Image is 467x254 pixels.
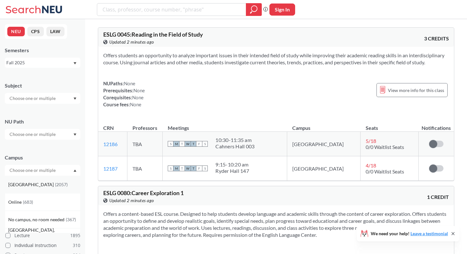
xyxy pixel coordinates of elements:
[70,232,80,239] span: 1895
[5,231,80,240] label: Lecture
[127,156,163,181] td: TBA
[103,166,118,172] a: 12187
[366,144,404,150] span: 0/0 Waitlist Seats
[168,166,173,171] span: S
[366,168,404,174] span: 0/0 Waitlist Seats
[287,118,361,132] th: Campus
[371,231,448,236] span: We need your help!
[366,162,376,168] span: 4 / 18
[103,52,449,66] section: Offers students an opportunity to analyze important issues in their intended field of study while...
[410,231,448,236] a: Leave a testimonial
[124,81,135,86] span: None
[103,141,118,147] a: 12186
[73,97,77,100] svg: Dropdown arrow
[103,189,184,196] span: ESLG 0080 : Career Exploration 1
[191,166,196,171] span: T
[250,5,258,14] svg: magnifying glass
[103,31,203,38] span: ESLG 0045 : Reading in the Field of Study
[173,141,179,147] span: M
[427,194,449,201] span: 1 CREDIT
[73,133,77,136] svg: Dropdown arrow
[8,227,80,241] span: [GEOGRAPHIC_DATA], [GEOGRAPHIC_DATA]
[287,156,361,181] td: [GEOGRAPHIC_DATA]
[6,166,60,174] input: Choose one or multiple
[196,166,202,171] span: F
[287,132,361,156] td: [GEOGRAPHIC_DATA]
[215,143,254,150] div: Cahners Hall 003
[109,197,154,204] span: Updated 2 minutes ago
[179,166,185,171] span: T
[418,118,454,132] th: Notifications
[66,217,76,222] span: ( 367 )
[191,141,196,147] span: T
[130,102,141,107] span: None
[127,132,163,156] td: TBA
[103,210,449,238] section: Offers a content-based ESL course. Designed to help students develop language and academic skills...
[109,39,154,46] span: Updated 2 minutes ago
[361,118,418,132] th: Seats
[8,216,66,223] span: No campus, no room needed
[5,241,80,250] label: Individual Instruction
[5,129,80,140] div: Dropdown arrow
[23,199,33,205] span: ( 683 )
[73,62,77,65] svg: Dropdown arrow
[133,88,145,93] span: None
[46,27,64,36] button: LAW
[424,35,449,42] span: 3 CREDITS
[5,47,80,54] div: Semesters
[73,242,80,249] span: 310
[366,138,376,144] span: 5 / 18
[202,166,208,171] span: S
[6,59,73,66] div: Fall 2025
[173,166,179,171] span: M
[185,141,191,147] span: W
[127,118,163,132] th: Professors
[8,199,23,206] span: Online
[5,165,80,176] div: Dropdown arrow[GEOGRAPHIC_DATA](2057)Online(683)No campus, no room needed(367)[GEOGRAPHIC_DATA], ...
[163,118,287,132] th: Meetings
[6,131,60,138] input: Choose one or multiple
[132,95,144,100] span: None
[215,168,249,174] div: Ryder Hall 147
[7,27,25,36] button: NEU
[5,58,80,68] div: Fall 2025Dropdown arrow
[103,124,114,131] div: CRN
[179,141,185,147] span: T
[73,169,77,172] svg: Dropdown arrow
[102,4,241,15] input: Class, professor, course number, "phrase"
[5,118,80,125] div: NU Path
[185,166,191,171] span: W
[202,141,208,147] span: S
[215,161,249,168] div: 9:15 - 10:20 am
[55,182,68,187] span: ( 2057 )
[8,181,55,188] span: [GEOGRAPHIC_DATA]
[5,154,80,161] div: Campus
[103,80,145,108] div: NUPaths: Prerequisites: Corequisites: Course fees:
[215,137,254,143] div: 10:30 - 11:35 am
[246,3,262,16] div: magnifying glass
[269,4,295,16] button: Sign In
[27,27,44,36] button: CPS
[388,86,444,94] span: View more info for this class
[5,93,80,104] div: Dropdown arrow
[168,141,173,147] span: S
[5,82,80,89] div: Subject
[6,95,60,102] input: Choose one or multiple
[196,141,202,147] span: F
